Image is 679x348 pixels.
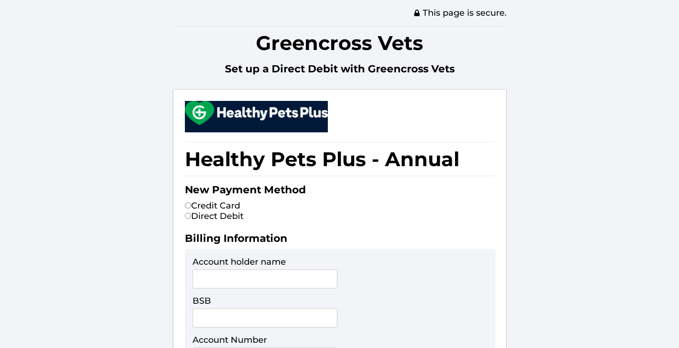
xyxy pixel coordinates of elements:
span: This page is secure. [413,8,507,18]
label: BSB [193,296,211,306]
h2: Billing Information [185,232,495,249]
label: Account Number [193,335,267,345]
img: small.png [185,101,328,125]
label: Credit Card [185,200,240,211]
label: Direct Debit [185,211,243,221]
h2: New Payment Method [185,183,495,200]
h1: Healthy Pets Plus - Annual [185,142,495,176]
h2: Set up a Direct Debit with Greencross Vets [173,62,507,80]
label: Account holder name [193,257,286,267]
input: Direct Debit [185,213,191,219]
input: Credit Card [185,202,191,209]
h1: Greencross Vets [173,26,507,60]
